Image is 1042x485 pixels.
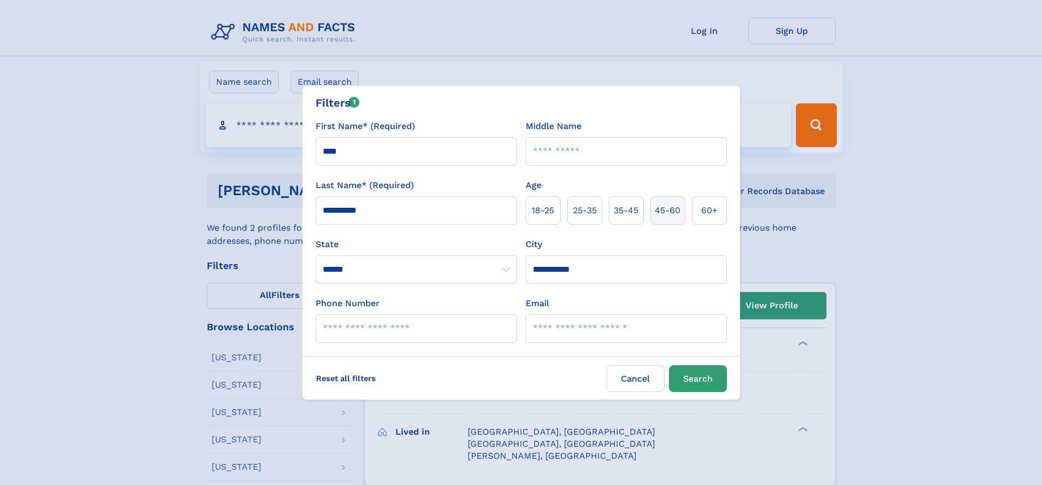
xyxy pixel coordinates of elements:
label: Reset all filters [309,365,383,391]
label: Age [526,179,542,192]
button: Search [669,365,727,392]
label: City [526,238,542,251]
label: Middle Name [526,120,581,133]
span: 35‑45 [614,204,638,217]
span: 60+ [701,204,718,217]
span: 18‑25 [532,204,554,217]
label: Cancel [607,365,665,392]
span: 45‑60 [655,204,680,217]
label: First Name* (Required) [316,120,415,133]
span: 25‑35 [573,204,597,217]
div: Filters [316,95,360,111]
label: Email [526,297,549,310]
label: Phone Number [316,297,380,310]
label: Last Name* (Required) [316,179,414,192]
label: State [316,238,517,251]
